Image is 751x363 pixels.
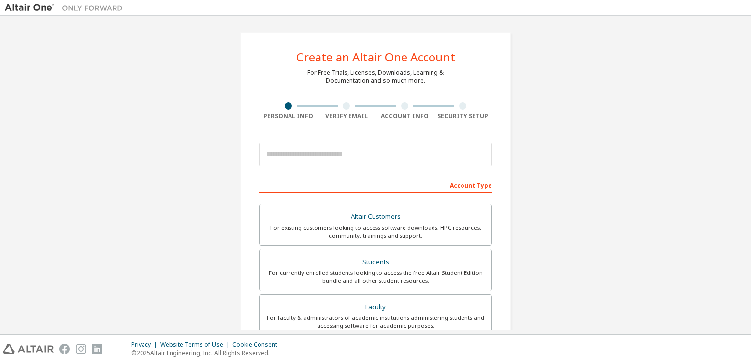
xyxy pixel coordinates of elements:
div: Security Setup [434,112,492,120]
div: For Free Trials, Licenses, Downloads, Learning & Documentation and so much more. [307,69,444,85]
div: Verify Email [318,112,376,120]
div: Account Info [375,112,434,120]
img: Altair One [5,3,128,13]
div: Create an Altair One Account [296,51,455,63]
img: altair_logo.svg [3,344,54,354]
div: For currently enrolled students looking to access the free Altair Student Edition bundle and all ... [265,269,486,285]
div: Privacy [131,341,160,349]
div: Personal Info [259,112,318,120]
div: Account Type [259,177,492,193]
div: Website Terms of Use [160,341,232,349]
img: linkedin.svg [92,344,102,354]
img: instagram.svg [76,344,86,354]
div: Cookie Consent [232,341,283,349]
div: Faculty [265,301,486,314]
div: For existing customers looking to access software downloads, HPC resources, community, trainings ... [265,224,486,240]
p: © 2025 Altair Engineering, Inc. All Rights Reserved. [131,349,283,357]
div: For faculty & administrators of academic institutions administering students and accessing softwa... [265,314,486,330]
div: Altair Customers [265,210,486,224]
img: facebook.svg [59,344,70,354]
div: Students [265,255,486,269]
